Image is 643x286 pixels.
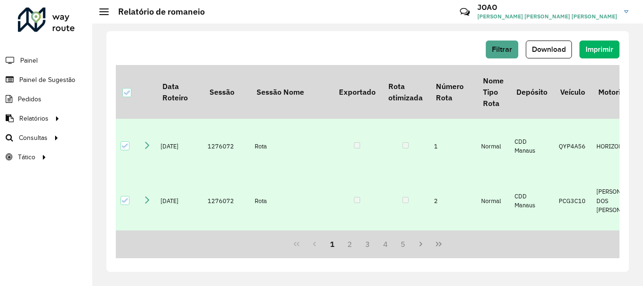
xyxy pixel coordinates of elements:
button: 4 [377,235,394,253]
td: Normal [476,173,510,228]
button: Imprimir [579,41,619,58]
td: Rota [250,119,332,173]
th: Sessão Nome [250,65,332,119]
td: [DATE] [156,173,203,228]
h2: Relatório de romaneio [109,7,205,17]
button: 5 [394,235,412,253]
th: Sessão [203,65,250,119]
td: PCG3C10 [554,173,592,228]
th: Número Rota [429,65,476,119]
button: Last Page [430,235,448,253]
td: 1 [429,119,476,173]
button: Next Page [412,235,430,253]
td: Rota [250,173,332,228]
td: CDD Manaus [510,119,554,173]
span: Pedidos [18,94,41,104]
span: Imprimir [586,45,613,53]
h3: JOAO [477,3,617,12]
td: Normal [476,119,510,173]
td: 1276072 [203,119,250,173]
span: Download [532,45,566,53]
button: 3 [359,235,377,253]
span: Tático [18,152,35,162]
th: Depósito [510,65,554,119]
button: 2 [341,235,359,253]
th: Veículo [554,65,592,119]
td: QYP4A56 [554,119,592,173]
button: Filtrar [486,41,518,58]
td: [DATE] [156,119,203,173]
td: 2 [429,173,476,228]
th: Data Roteiro [156,65,203,119]
td: CDD Manaus [510,173,554,228]
button: 1 [323,235,341,253]
span: Filtrar [492,45,512,53]
th: Exportado [332,65,382,119]
span: Consultas [19,133,48,143]
a: Contato Rápido [455,2,475,22]
span: Painel de Sugestão [19,75,75,85]
button: Download [526,41,572,58]
span: Relatórios [19,114,48,123]
th: Rota otimizada [382,65,429,119]
th: Nome Tipo Rota [476,65,510,119]
td: 1276072 [203,173,250,228]
span: Painel [20,56,38,65]
span: [PERSON_NAME] [PERSON_NAME] [PERSON_NAME] [477,12,617,21]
